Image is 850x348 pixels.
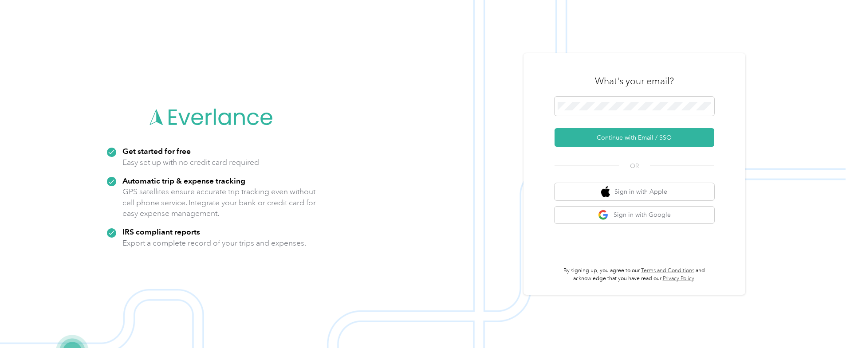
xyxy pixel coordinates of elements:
iframe: Everlance-gr Chat Button Frame [800,298,850,348]
span: OR [619,161,650,171]
h3: What's your email? [595,75,674,87]
a: Privacy Policy [663,275,694,282]
button: Continue with Email / SSO [555,128,714,147]
p: Easy set up with no credit card required [122,157,259,168]
p: Export a complete record of your trips and expenses. [122,238,306,249]
img: google logo [598,210,609,221]
strong: IRS compliant reports [122,227,200,236]
strong: Automatic trip & expense tracking [122,176,245,185]
button: google logoSign in with Google [555,207,714,224]
button: apple logoSign in with Apple [555,183,714,200]
strong: Get started for free [122,146,191,156]
p: By signing up, you agree to our and acknowledge that you have read our . [555,267,714,282]
p: GPS satellites ensure accurate trip tracking even without cell phone service. Integrate your bank... [122,186,316,219]
img: apple logo [601,186,610,197]
a: Terms and Conditions [641,267,694,274]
